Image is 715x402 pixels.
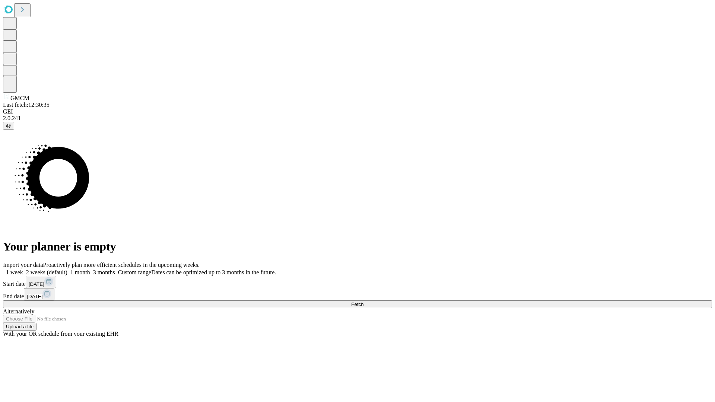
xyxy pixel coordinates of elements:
[24,288,54,300] button: [DATE]
[26,269,67,275] span: 2 weeks (default)
[3,262,43,268] span: Import your data
[3,108,712,115] div: GEI
[27,294,42,299] span: [DATE]
[6,269,23,275] span: 1 week
[10,95,29,101] span: GMCM
[70,269,90,275] span: 1 month
[3,122,14,130] button: @
[151,269,276,275] span: Dates can be optimized up to 3 months in the future.
[3,240,712,253] h1: Your planner is empty
[3,288,712,300] div: End date
[6,123,11,128] span: @
[3,300,712,308] button: Fetch
[3,115,712,122] div: 2.0.241
[26,276,56,288] button: [DATE]
[3,276,712,288] div: Start date
[3,331,118,337] span: With your OR schedule from your existing EHR
[3,102,50,108] span: Last fetch: 12:30:35
[3,323,36,331] button: Upload a file
[29,281,44,287] span: [DATE]
[93,269,115,275] span: 3 months
[3,308,34,315] span: Alternatively
[118,269,151,275] span: Custom range
[351,301,363,307] span: Fetch
[43,262,200,268] span: Proactively plan more efficient schedules in the upcoming weeks.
